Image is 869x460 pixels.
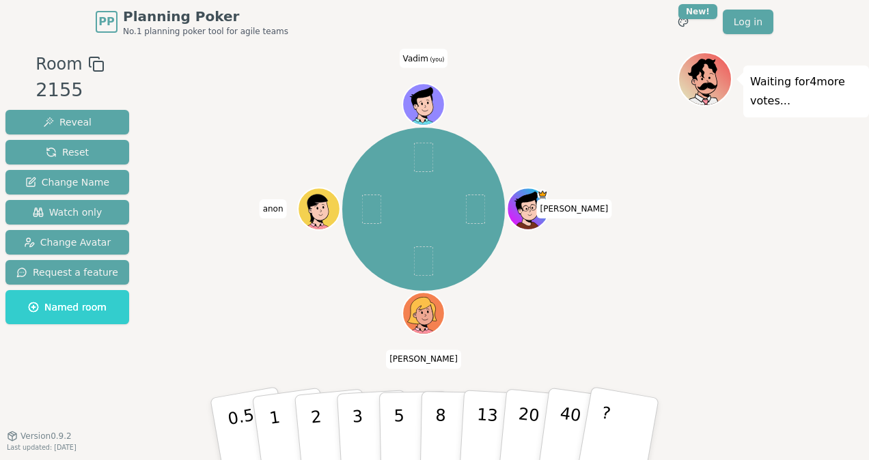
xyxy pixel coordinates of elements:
[96,7,288,37] a: PPPlanning PokerNo.1 planning poker tool for agile teams
[537,199,612,218] span: Click to change your name
[400,49,448,68] span: Click to change your name
[404,85,443,124] button: Click to change your avatar
[671,10,695,34] button: New!
[123,7,288,26] span: Planning Poker
[750,72,862,111] p: Waiting for 4 more votes...
[5,230,129,255] button: Change Avatar
[428,57,445,63] span: (you)
[20,431,72,442] span: Version 0.9.2
[5,290,129,324] button: Named room
[723,10,773,34] a: Log in
[46,145,89,159] span: Reset
[98,14,114,30] span: PP
[43,115,92,129] span: Reveal
[24,235,111,249] span: Change Avatar
[16,265,118,279] span: Request a feature
[7,444,77,451] span: Last updated: [DATE]
[678,4,717,19] div: New!
[5,260,129,285] button: Request a feature
[5,140,129,164] button: Reset
[33,205,102,219] span: Watch only
[5,200,129,225] button: Watch only
[123,26,288,37] span: No.1 planning poker tool for agile teams
[386,350,461,369] span: Click to change your name
[260,199,287,218] span: Click to change your name
[538,189,548,199] span: Matt is the host
[7,431,72,442] button: Version0.9.2
[36,52,82,76] span: Room
[25,175,109,189] span: Change Name
[36,76,104,104] div: 2155
[28,300,107,314] span: Named room
[5,170,129,195] button: Change Name
[5,110,129,134] button: Reveal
